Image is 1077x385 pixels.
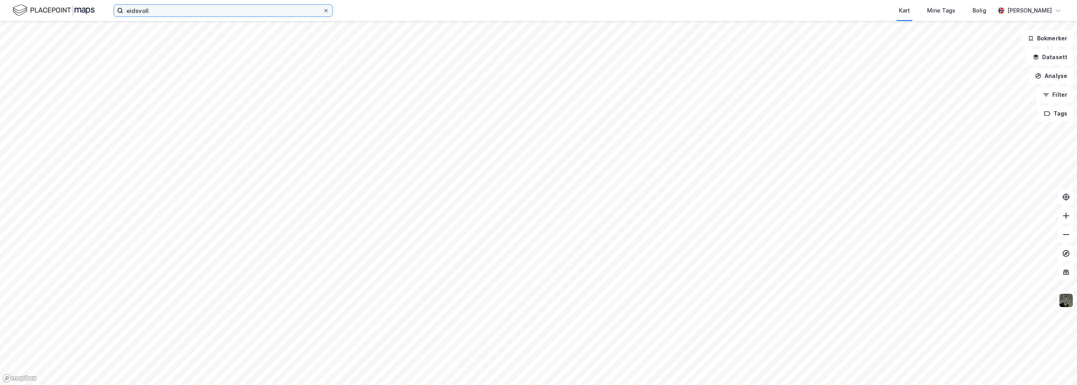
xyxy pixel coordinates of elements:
input: Søk på adresse, matrikkel, gårdeiere, leietakere eller personer [123,5,323,16]
button: Filter [1036,87,1074,103]
iframe: Chat Widget [1038,347,1077,385]
div: [PERSON_NAME] [1007,6,1052,15]
button: Datasett [1026,49,1074,65]
button: Tags [1037,106,1074,121]
img: logo.f888ab2527a4732fd821a326f86c7f29.svg [13,4,95,17]
img: 9k= [1059,293,1073,308]
div: Kontrollprogram for chat [1038,347,1077,385]
button: Analyse [1028,68,1074,84]
div: Bolig [973,6,986,15]
button: Bokmerker [1021,31,1074,46]
div: Kart [899,6,910,15]
a: Mapbox homepage [2,374,37,383]
div: Mine Tags [927,6,955,15]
